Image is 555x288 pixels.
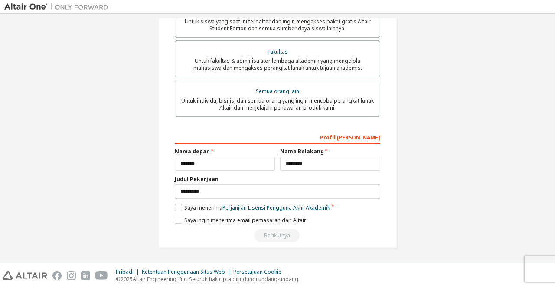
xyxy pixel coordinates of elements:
img: Altair Satu [4,3,113,11]
font: Untuk fakultas & administrator lembaga akademik yang mengelola mahasiswa dan mengakses perangkat ... [193,57,362,71]
img: youtube.svg [95,271,108,280]
font: Untuk individu, bisnis, dan semua orang yang ingin mencoba perangkat lunak Altair dan menjelajahi... [181,97,374,111]
img: facebook.svg [52,271,62,280]
div: You need to provide your academic email [175,229,380,242]
font: Persetujuan Cookie [233,268,281,275]
font: Ketentuan Penggunaan Situs Web [142,268,225,275]
font: Semua orang lain [256,87,299,95]
font: Altair Engineering, Inc. Seluruh hak cipta dilindungi undang-undang. [133,275,300,283]
font: Pribadi [116,268,134,275]
font: 2025 [121,275,133,283]
img: linkedin.svg [81,271,90,280]
font: Saya ingin menerima email pemasaran dari Altair [184,217,306,224]
font: Nama Belakang [280,148,324,155]
font: Judul Pekerjaan [175,175,219,183]
font: Saya menerima [184,204,222,211]
img: altair_logo.svg [3,271,47,280]
img: instagram.svg [67,271,76,280]
font: © [116,275,121,283]
font: Profil [PERSON_NAME] [320,134,380,141]
font: Perjanjian Lisensi Pengguna Akhir [222,204,306,211]
font: Akademik [306,204,330,211]
font: Fakultas [268,48,288,55]
font: Nama depan [175,148,210,155]
font: Untuk siswa yang saat ini terdaftar dan ingin mengakses paket gratis Altair Student Edition dan s... [185,18,371,32]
